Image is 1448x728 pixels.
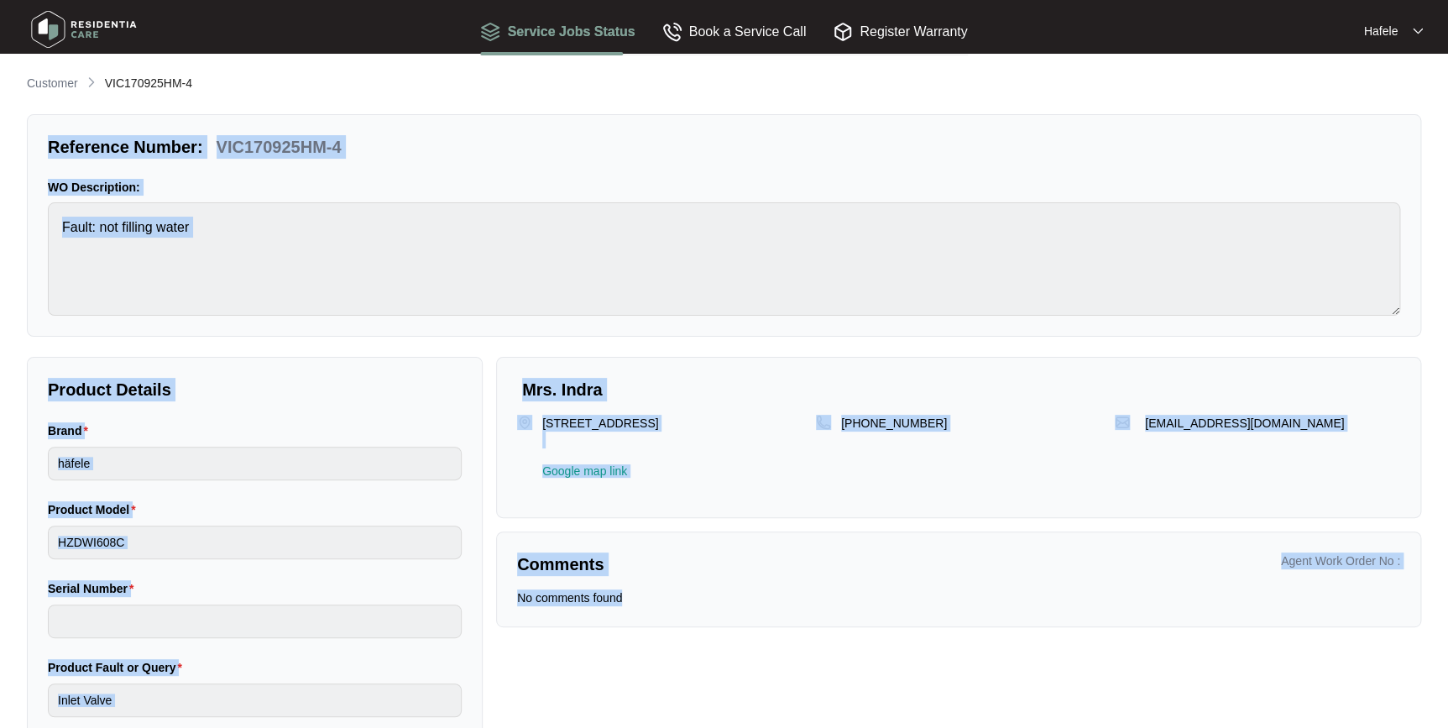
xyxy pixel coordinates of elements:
input: Product Fault or Query [48,683,462,717]
label: Product Fault or Query [48,659,189,676]
p: Customer [27,75,78,92]
p: Product Details [48,378,462,401]
textarea: Fault: not filling water [48,202,1400,316]
p: [PHONE_NUMBER] [841,415,947,432]
label: Serial Number [48,580,140,597]
p: VIC170925HM-4 [217,135,342,159]
div: Register Warranty [833,21,967,42]
p: Comments [517,553,947,576]
a: Google map link [542,465,627,477]
div: Book a Service Call [662,21,807,42]
img: map-pin [816,415,831,430]
div: Service Jobs Status [480,21,635,42]
label: Product Model [48,501,143,518]
input: Serial Number [48,605,462,638]
img: Register Warranty icon [833,22,853,42]
label: Brand [48,422,95,439]
span: VIC170925HM-4 [105,76,192,90]
p: [STREET_ADDRESS] [542,415,658,448]
input: Brand [48,447,462,480]
p: [EMAIL_ADDRESS][DOMAIN_NAME] [1145,415,1344,432]
p: Mrs. Indra [522,378,1400,401]
a: Customer [24,75,81,93]
img: chevron-right [85,76,98,89]
p: Reference Number: [48,135,203,159]
img: residentia care logo [25,4,143,55]
p: No comments found [517,589,622,606]
p: Hafele [1364,23,1398,39]
input: Product Model [48,526,462,559]
img: dropdown arrow [1413,27,1423,35]
img: Book a Service Call icon [662,22,682,42]
img: Service Jobs Status icon [480,22,500,42]
img: map-pin [517,415,532,430]
p: Agent Work Order No : [1281,553,1400,569]
p: WO Description: [48,179,1400,196]
img: map-pin [1115,415,1130,430]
